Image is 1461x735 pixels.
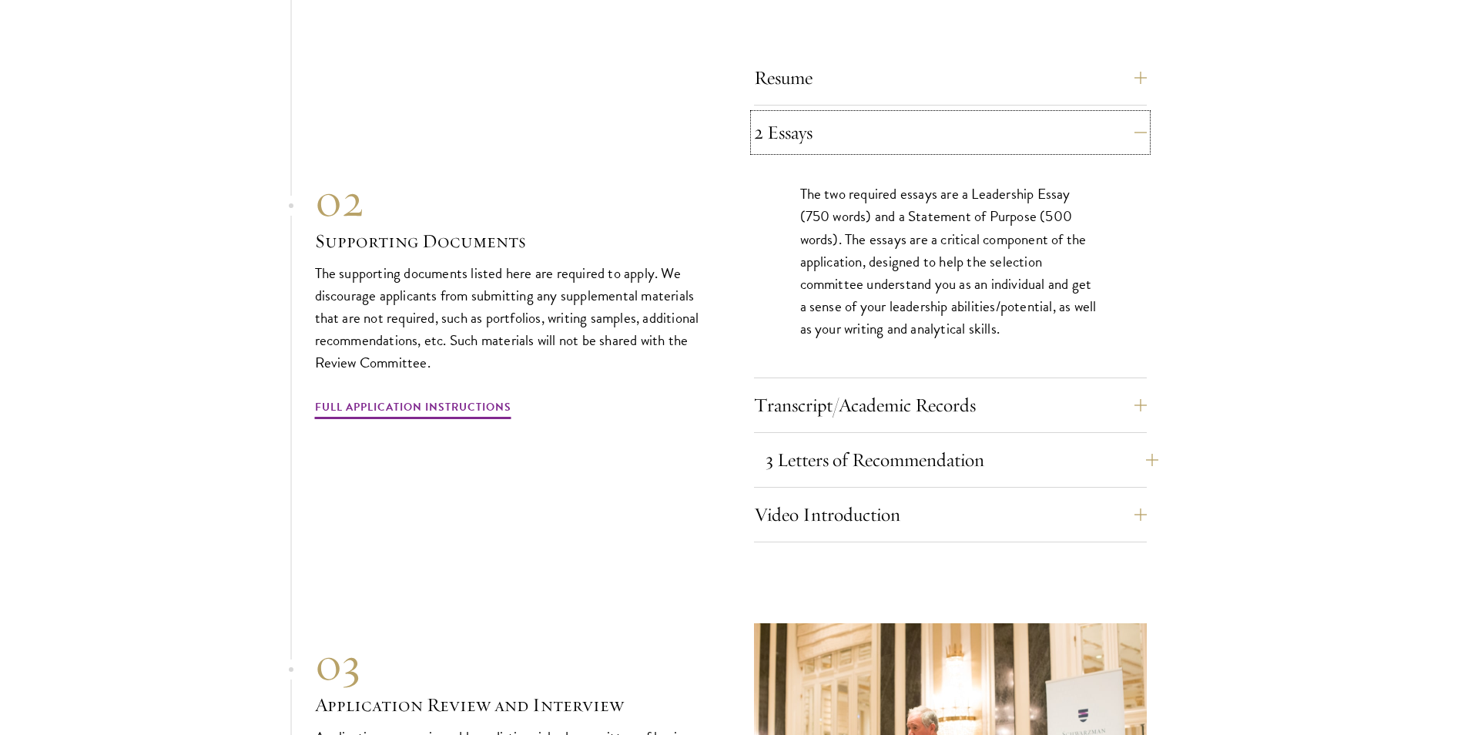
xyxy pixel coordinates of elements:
p: The two required essays are a Leadership Essay (750 words) and a Statement of Purpose (500 words)... [800,183,1101,339]
div: 03 [315,636,708,692]
p: The supporting documents listed here are required to apply. We discourage applicants from submitt... [315,262,708,374]
button: 3 Letters of Recommendation [766,441,1158,478]
button: Video Introduction [754,496,1147,533]
button: 2 Essays [754,114,1147,151]
h3: Supporting Documents [315,228,708,254]
a: Full Application Instructions [315,398,511,421]
button: Transcript/Academic Records [754,387,1147,424]
div: 02 [315,173,708,228]
button: Resume [754,59,1147,96]
h3: Application Review and Interview [315,692,708,718]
